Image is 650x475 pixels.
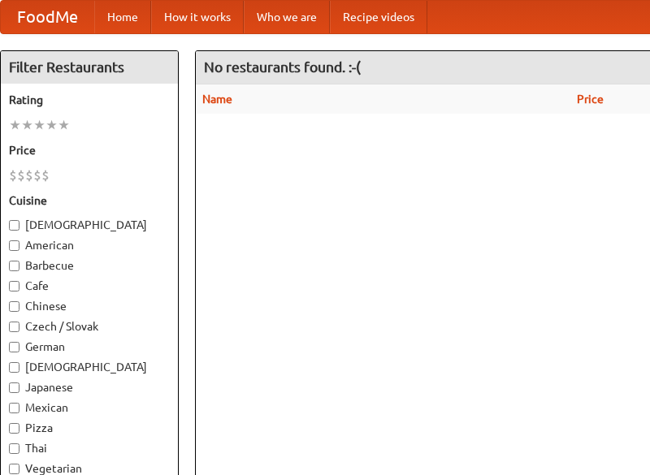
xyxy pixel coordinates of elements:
input: German [9,342,19,352]
label: Cafe [9,278,170,294]
label: Thai [9,440,170,456]
label: Pizza [9,420,170,436]
h4: Filter Restaurants [1,51,178,84]
label: German [9,339,170,355]
input: Barbecue [9,261,19,271]
a: FoodMe [1,1,94,33]
li: $ [41,166,50,184]
li: $ [9,166,17,184]
li: ★ [33,116,45,134]
h5: Rating [9,92,170,108]
input: Pizza [9,423,19,434]
li: $ [33,166,41,184]
a: How it works [151,1,244,33]
h5: Price [9,142,170,158]
label: Czech / Slovak [9,318,170,335]
label: Barbecue [9,257,170,274]
input: Thai [9,443,19,454]
input: American [9,240,19,251]
label: Chinese [9,298,170,314]
li: $ [17,166,25,184]
input: Japanese [9,382,19,393]
a: Name [202,93,232,106]
input: [DEMOGRAPHIC_DATA] [9,220,19,231]
a: Who we are [244,1,330,33]
label: [DEMOGRAPHIC_DATA] [9,359,170,375]
li: ★ [21,116,33,134]
label: [DEMOGRAPHIC_DATA] [9,217,170,233]
input: Vegetarian [9,464,19,474]
label: Japanese [9,379,170,395]
li: $ [25,166,33,184]
h5: Cuisine [9,192,170,209]
li: ★ [9,116,21,134]
label: American [9,237,170,253]
a: Home [94,1,151,33]
input: Chinese [9,301,19,312]
a: Price [577,93,604,106]
ng-pluralize: No restaurants found. :-( [204,59,361,75]
input: Cafe [9,281,19,291]
input: Mexican [9,403,19,413]
a: Recipe videos [330,1,427,33]
label: Mexican [9,399,170,416]
li: ★ [58,116,70,134]
input: [DEMOGRAPHIC_DATA] [9,362,19,373]
li: ★ [45,116,58,134]
input: Czech / Slovak [9,322,19,332]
